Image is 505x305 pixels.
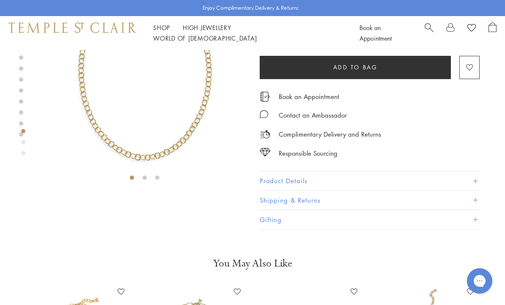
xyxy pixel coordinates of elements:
img: icon_delivery.svg [260,129,270,140]
a: ShopShop [153,23,170,32]
nav: Main navigation [153,22,340,44]
button: Gifting [260,210,480,229]
a: Book an Appointment [279,92,339,101]
button: Add to bag [260,56,451,79]
a: View Wishlist [467,22,476,35]
div: Contact an Ambassador [279,110,347,121]
img: Temple St. Clair [8,22,136,33]
a: Book an Appointment [360,23,392,42]
img: icon_appointment.svg [260,92,270,102]
button: Product Details [260,171,480,190]
img: MessageIcon-01_2.svg [260,110,268,118]
a: World of [DEMOGRAPHIC_DATA]World of [DEMOGRAPHIC_DATA] [153,34,257,42]
div: Responsible Sourcing [279,148,338,159]
p: Enjoy Complimentary Delivery & Returns [203,4,299,12]
span: Add to bag [333,63,378,72]
p: Complimentary Delivery and Returns [279,129,381,140]
iframe: Gorgias live chat messenger [463,265,497,297]
a: Search [425,22,434,44]
h3: You May Also Like [34,257,471,270]
div: Product gallery navigation [21,127,25,162]
button: Shipping & Returns [260,191,480,210]
img: icon_sourcing.svg [260,148,270,157]
a: Open Shopping Bag [489,22,497,44]
a: High JewelleryHigh Jewellery [183,23,231,32]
